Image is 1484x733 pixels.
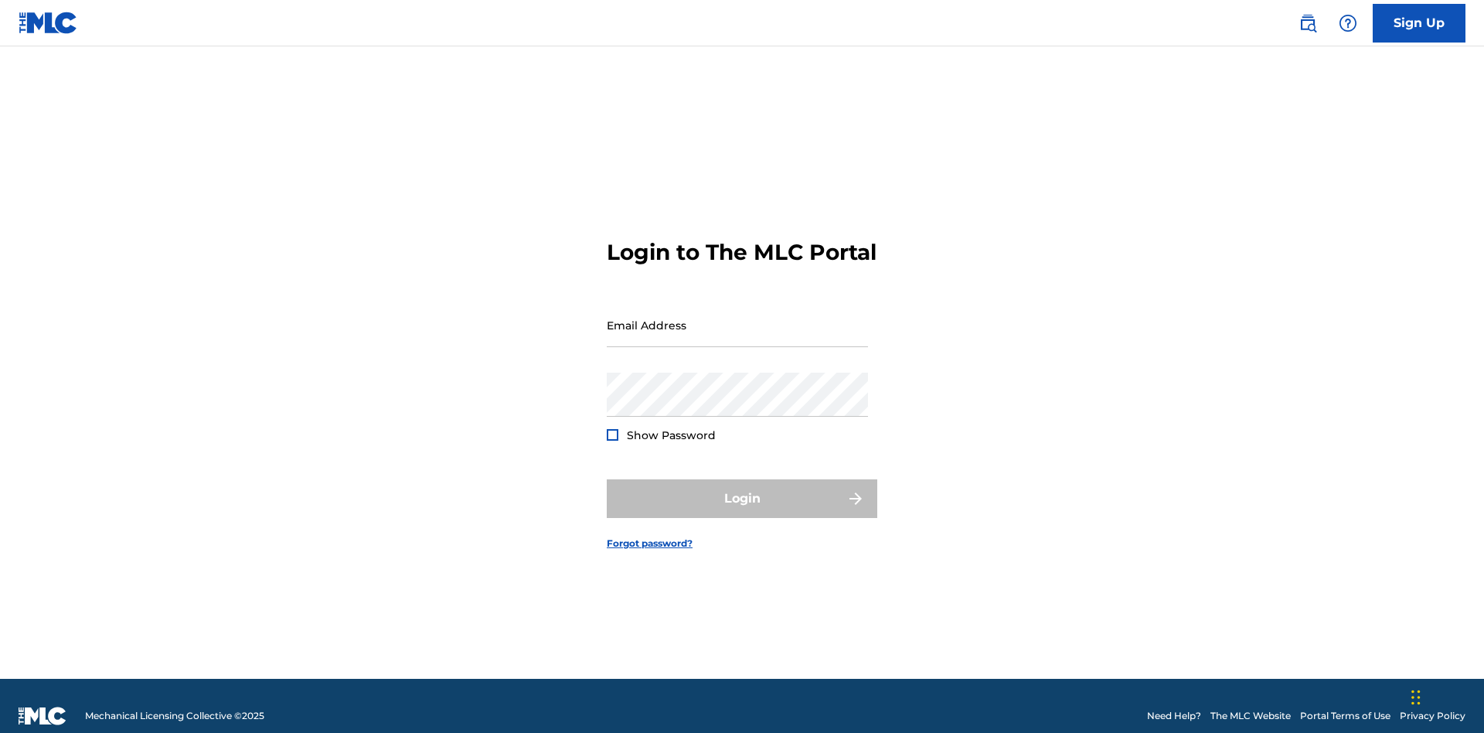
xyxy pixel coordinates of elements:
[1411,674,1421,721] div: Drag
[627,428,716,442] span: Show Password
[1333,8,1363,39] div: Help
[1292,8,1323,39] a: Public Search
[19,707,66,725] img: logo
[1400,709,1465,723] a: Privacy Policy
[1210,709,1291,723] a: The MLC Website
[607,239,876,266] h3: Login to The MLC Portal
[19,12,78,34] img: MLC Logo
[1407,659,1484,733] iframe: Chat Widget
[1300,709,1390,723] a: Portal Terms of Use
[1339,14,1357,32] img: help
[607,537,693,551] a: Forgot password?
[1373,4,1465,43] a: Sign Up
[1298,14,1317,32] img: search
[1147,709,1201,723] a: Need Help?
[85,709,264,723] span: Mechanical Licensing Collective © 2025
